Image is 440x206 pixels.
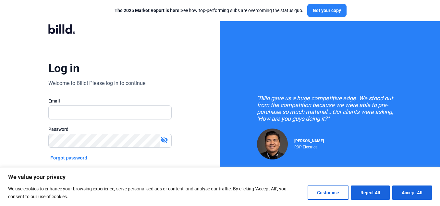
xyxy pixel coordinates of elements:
img: Raul Pacheco [257,129,288,159]
div: Log in [48,61,79,76]
button: Get your copy [307,4,347,17]
div: "Billd gave us a huge competitive edge. We stood out from the competition because we were able to... [257,95,403,122]
div: Welcome to Billd! Please log in to continue. [48,79,147,87]
p: We value your privacy [8,173,432,181]
button: Customise [308,185,348,200]
span: The 2025 Market Report is here: [115,8,181,13]
div: Email [48,98,172,104]
button: Accept All [392,185,432,200]
p: We use cookies to enhance your browsing experience, serve personalised ads or content, and analys... [8,185,303,200]
div: See how top-performing subs are overcoming the status quo. [115,7,303,14]
button: Forgot password [48,154,89,161]
button: Reject All [351,185,390,200]
div: Password [48,126,172,132]
div: RDP Electrical [294,143,324,149]
mat-icon: visibility_off [160,136,168,144]
span: [PERSON_NAME] [294,139,324,143]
